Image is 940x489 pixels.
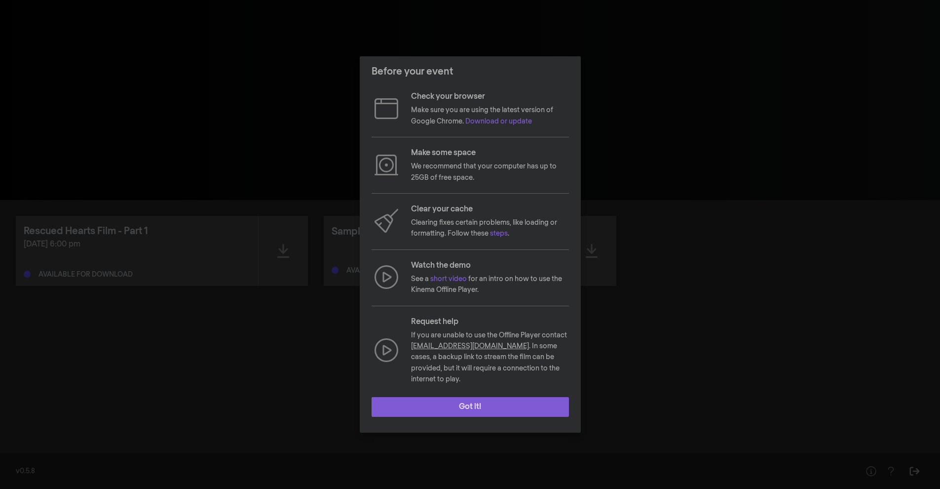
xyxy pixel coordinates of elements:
[430,276,467,283] a: short video
[411,260,569,272] p: Watch the demo
[411,161,569,183] p: We recommend that your computer has up to 25GB of free space.
[465,118,532,125] a: Download or update
[372,397,569,417] button: Got it!
[411,316,569,328] p: Request help
[490,230,508,237] a: steps
[411,274,569,296] p: See a for an intro on how to use the Kinema Offline Player.
[411,217,569,240] p: Clearing fixes certain problems, like loading or formatting. Follow these .
[411,343,529,350] a: [EMAIL_ADDRESS][DOMAIN_NAME]
[411,147,569,159] p: Make some space
[411,91,569,103] p: Check your browser
[411,330,569,385] p: If you are unable to use the Offline Player contact . In some cases, a backup link to stream the ...
[411,105,569,127] p: Make sure you are using the latest version of Google Chrome.
[360,56,581,87] header: Before your event
[411,204,569,215] p: Clear your cache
